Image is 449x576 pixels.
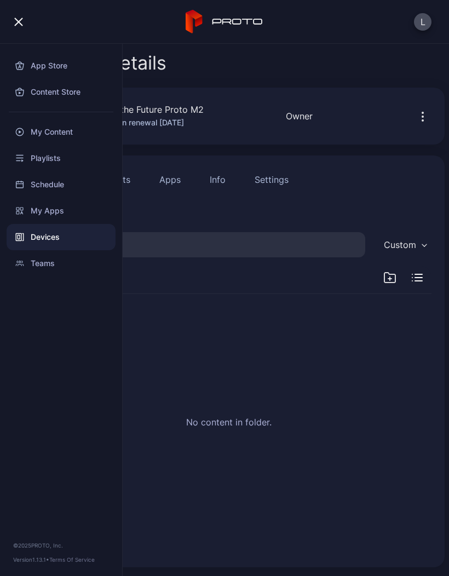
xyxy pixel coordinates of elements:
a: Schedule [7,171,116,198]
a: Content Store [7,79,116,105]
button: Info [202,169,233,191]
button: Settings [247,169,296,191]
button: Custom [378,232,431,257]
a: Teams [7,250,116,277]
div: © 2025 PROTO, Inc. [13,541,109,550]
button: Apps [152,169,188,191]
div: Custom [384,239,416,250]
a: My Content [7,119,116,145]
a: Terms Of Service [49,556,95,563]
div: Subscription renewal [DATE] [81,116,204,129]
div: Settings [255,173,289,186]
span: Version 1.13.1 • [13,556,49,563]
a: Devices [7,224,116,250]
div: Info [210,173,226,186]
a: App Store [7,53,116,79]
div: Office of the Future Proto M2 [81,103,204,116]
h2: No content in folder. [186,416,272,429]
div: Owner [286,110,313,123]
button: L [414,13,431,31]
a: My Apps [7,198,116,224]
a: Playlists [7,145,116,171]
